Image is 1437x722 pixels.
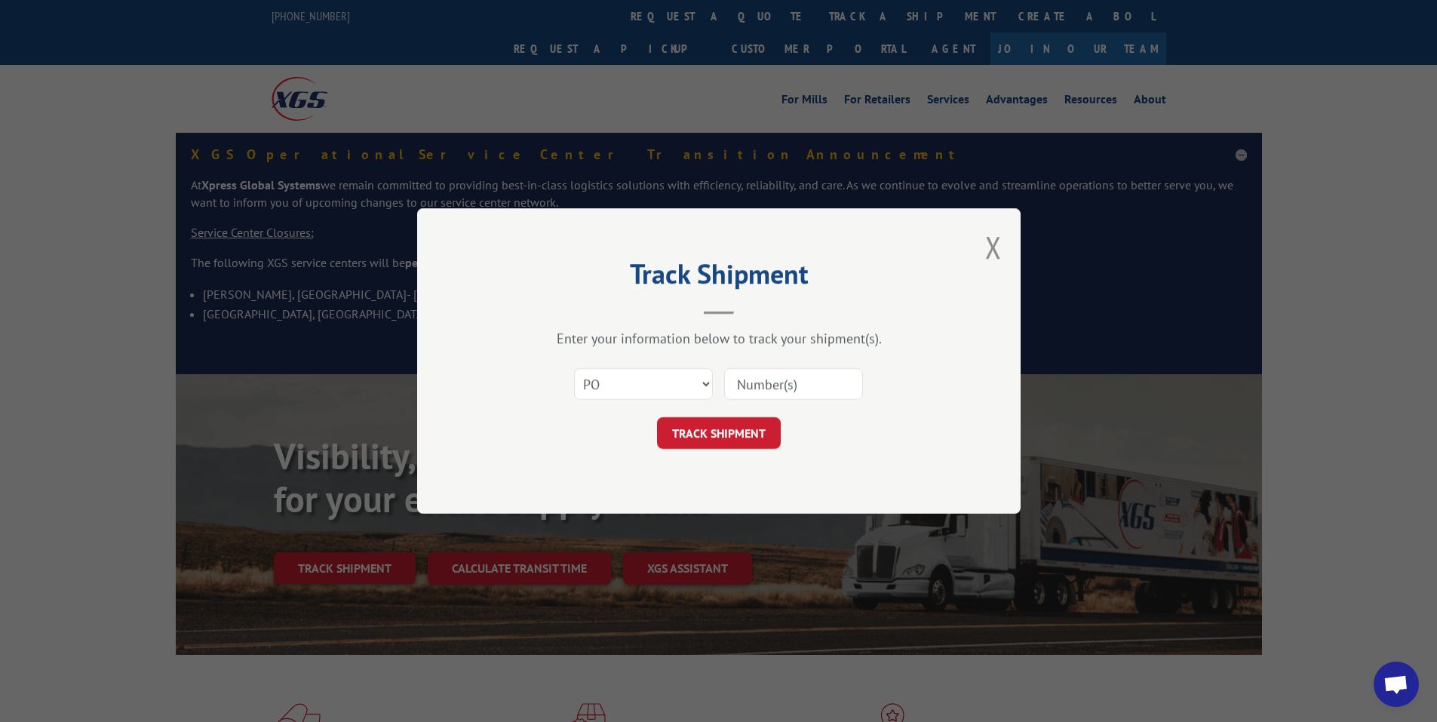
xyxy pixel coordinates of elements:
[724,368,863,400] input: Number(s)
[985,227,1002,267] button: Close modal
[1374,662,1419,707] a: Open chat
[493,263,945,292] h2: Track Shipment
[657,417,781,449] button: TRACK SHIPMENT
[493,330,945,347] div: Enter your information below to track your shipment(s).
